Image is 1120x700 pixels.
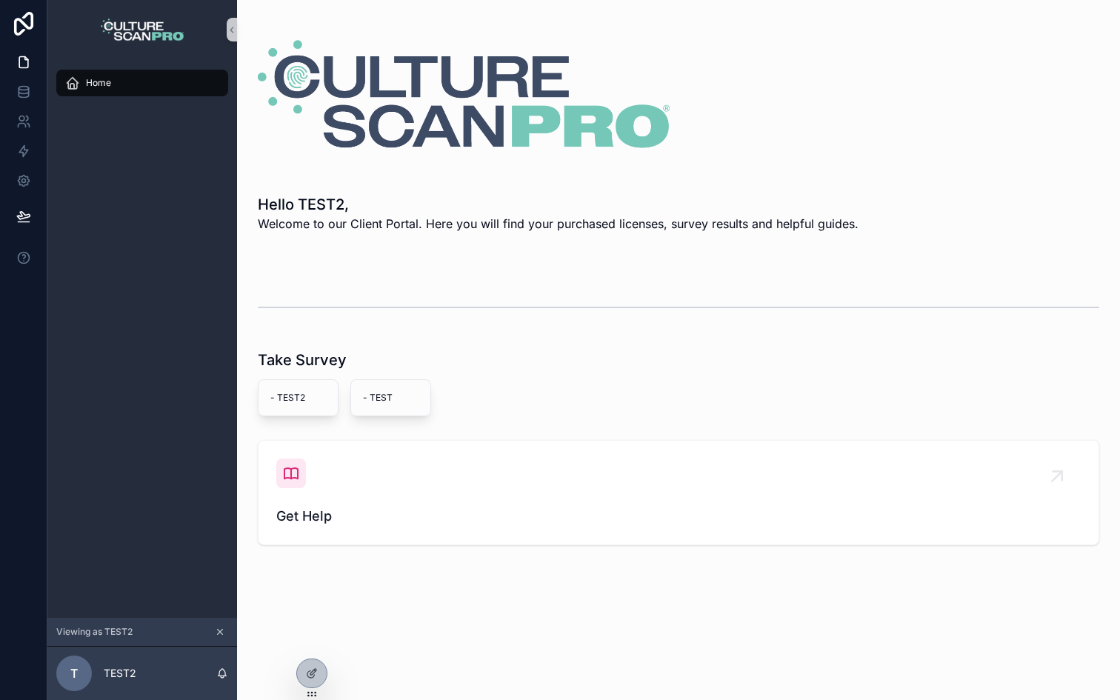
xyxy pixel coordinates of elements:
[258,36,670,153] img: 30959-STACKED-FC.png
[258,379,339,416] a: - TEST2
[70,664,78,682] span: T
[86,77,111,89] span: Home
[56,70,228,96] a: Home
[104,666,136,681] p: TEST2
[258,350,347,370] h1: Take Survey
[276,506,1081,527] span: Get Help
[350,379,431,416] a: - TEST
[259,441,1099,544] a: Get Help
[258,194,859,215] h1: Hello TEST2,
[270,392,326,404] span: - TEST2
[47,59,237,116] div: scrollable content
[101,18,184,41] img: App logo
[56,626,133,638] span: Viewing as TEST2
[258,215,859,233] p: Welcome to our Client Portal. Here you will find your purchased licenses, survey results and help...
[363,392,419,404] span: - TEST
